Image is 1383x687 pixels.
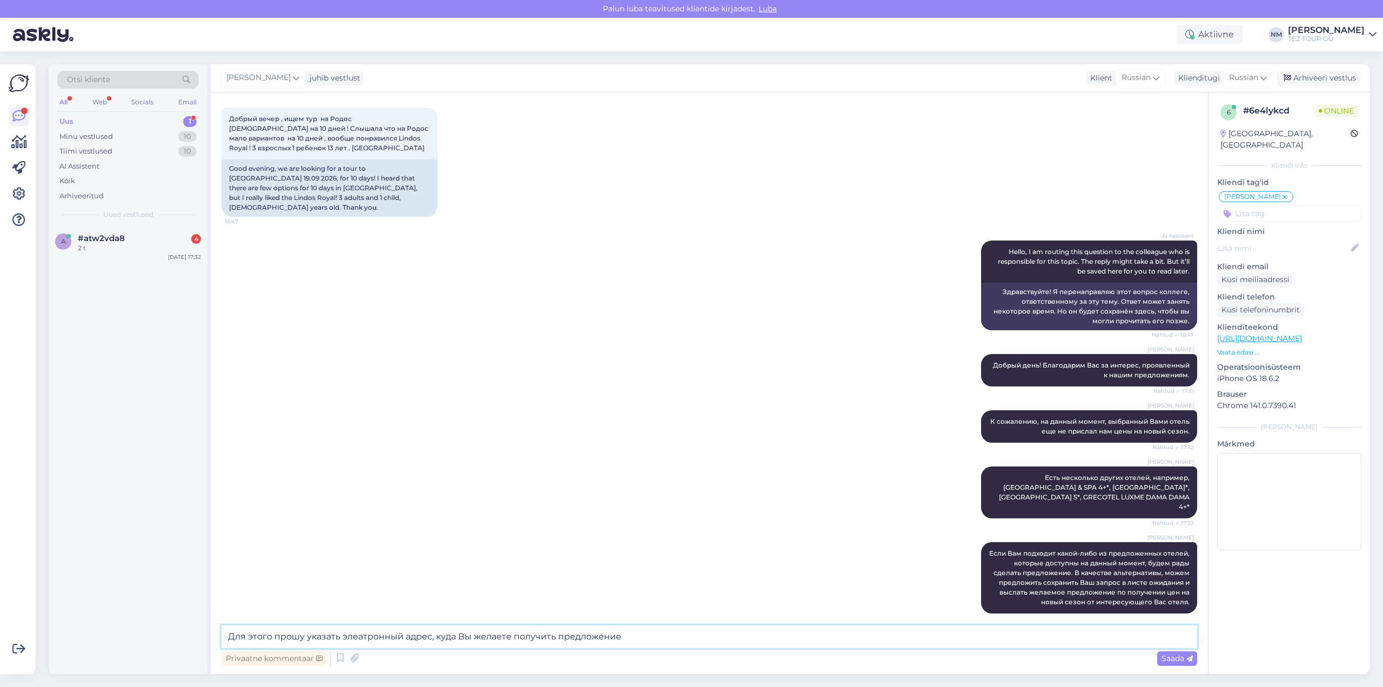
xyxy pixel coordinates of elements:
[1224,194,1281,200] span: [PERSON_NAME]
[1153,387,1194,395] span: Nähtud ✓ 17:31
[305,72,360,84] div: juhib vestlust
[1277,71,1360,85] div: Arhiveeri vestlus
[1152,519,1194,527] span: Nähtud ✓ 17:33
[1217,348,1361,357] p: Vaata edasi ...
[1147,533,1194,542] span: [PERSON_NAME]
[103,210,153,219] span: Uued vestlused
[1217,373,1361,384] p: iPhone OS 18.6.2
[1153,232,1194,240] span: AI Assistent
[183,116,197,127] div: 1
[1177,25,1243,44] div: Aktiivne
[1147,402,1194,410] span: [PERSON_NAME]
[226,72,291,84] span: [PERSON_NAME]
[1217,205,1361,222] input: Lisa tag
[1217,291,1361,303] p: Kliendi telefon
[1147,345,1194,353] span: [PERSON_NAME]
[1217,226,1361,237] p: Kliendi nimi
[1217,438,1361,450] p: Märkmed
[1217,161,1361,170] div: Kliendi info
[1314,105,1358,117] span: Online
[1086,72,1112,84] div: Klient
[1268,27,1284,42] div: NM
[1147,458,1194,466] span: [PERSON_NAME]
[59,131,113,142] div: Minu vestlused
[1217,362,1361,373] p: Operatsioonisüsteem
[1217,422,1361,432] div: [PERSON_NAME]
[221,651,327,666] div: Privaatne kommentaar
[191,234,201,244] div: 4
[1229,72,1258,84] span: Russian
[993,361,1191,379] span: Добрый день! Благодарим Вас за интерес, проявленный к нашим предложениям.
[1217,389,1361,400] p: Brauser
[1152,443,1194,451] span: Nähtud ✓ 17:32
[1217,261,1361,272] p: Kliendi email
[1218,242,1349,254] input: Lisa nimi
[90,95,109,109] div: Web
[755,4,780,14] span: Luba
[1152,331,1194,339] span: Nähtud ✓ 16:47
[67,74,110,85] span: Otsi kliente
[176,95,199,109] div: Email
[221,625,1197,648] textarea: Для этого прошу указать элеатронный адрес, куда Вы желаете получить предложение
[1217,303,1304,317] div: Küsi telefoninumbrit
[981,283,1197,330] div: Здравствуйте! Я перенаправляю этот вопрос коллеге, ответственному за эту тему. Ответ может занять...
[229,115,430,152] span: Добрый вечер , ищем тур на Родос [DEMOGRAPHIC_DATA] на 10 дней ! Слышала что на Родос мало вариан...
[129,95,156,109] div: Socials
[1174,72,1220,84] div: Klienditugi
[59,161,99,172] div: AI Assistent
[990,417,1191,435] span: К сожалению, на данный момент, выбранный Вами отель еще не прислал нам цены на новый сезон.
[999,473,1191,511] span: Есть несколько других отелей, например, [GEOGRAPHIC_DATA] & SPA 4+*, [GEOGRAPHIC_DATA]*, [GEOGRAP...
[1288,26,1365,35] div: [PERSON_NAME]
[9,73,29,94] img: Askly Logo
[998,248,1191,275] span: Hello, I am routing this question to the colleague who is responsible for this topic. The reply m...
[59,176,75,186] div: Kõik
[178,146,197,157] div: 10
[168,253,201,261] div: [DATE] 17:32
[1243,104,1314,117] div: # 6e4lykcd
[225,217,265,225] span: 16:47
[178,131,197,142] div: 10
[57,95,70,109] div: All
[78,234,125,243] span: #atw2vda8
[1217,334,1302,343] a: [URL][DOMAIN_NAME]
[1288,26,1377,43] a: [PERSON_NAME]TEZ TOUR OÜ
[1162,653,1193,663] span: Saada
[61,237,66,245] span: a
[1217,322,1361,333] p: Klienditeekond
[1217,177,1361,188] p: Kliendi tag'id
[1153,614,1194,622] span: 17:35
[1217,272,1294,287] div: Küsi meiliaadressi
[59,146,112,157] div: Tiimi vestlused
[221,159,438,217] div: Good evening, we are looking for a tour to [GEOGRAPHIC_DATA] 19.09 2026, for 10 days! I heard tha...
[1288,35,1365,43] div: TEZ TOUR OÜ
[1227,108,1231,116] span: 6
[59,191,104,202] div: Arhiveeritud
[78,243,201,253] div: 2 t
[1220,128,1351,151] div: [GEOGRAPHIC_DATA], [GEOGRAPHIC_DATA]
[59,116,73,127] div: Uus
[1217,400,1361,411] p: Chrome 141.0.7390.41
[989,549,1191,606] span: Если Вам подходит какой-либо из предложенных отелей, которые доступны на данный момент, будем рад...
[1122,72,1151,84] span: Russian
